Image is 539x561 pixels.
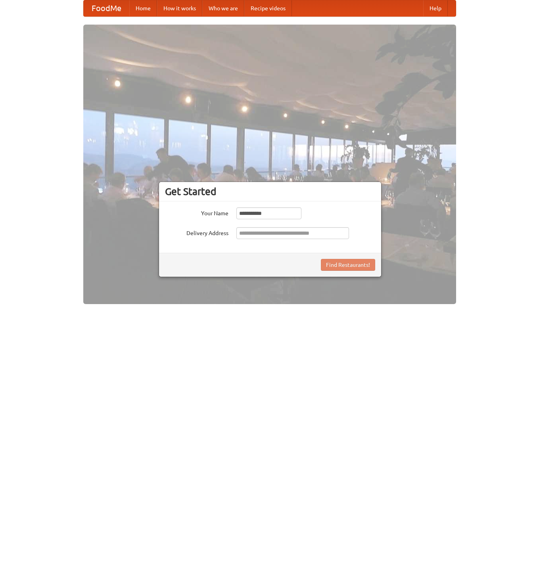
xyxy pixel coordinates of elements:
[165,227,228,237] label: Delivery Address
[84,0,129,16] a: FoodMe
[157,0,202,16] a: How it works
[165,186,375,197] h3: Get Started
[202,0,244,16] a: Who we are
[129,0,157,16] a: Home
[165,207,228,217] label: Your Name
[321,259,375,271] button: Find Restaurants!
[244,0,292,16] a: Recipe videos
[423,0,448,16] a: Help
